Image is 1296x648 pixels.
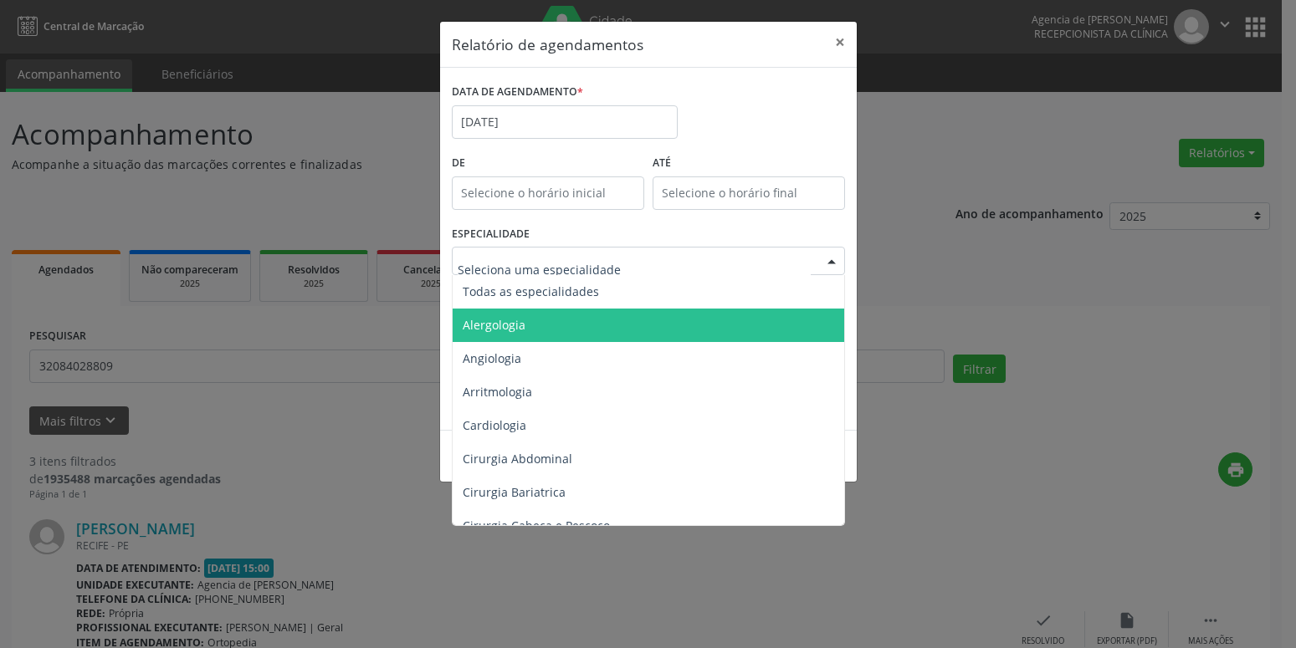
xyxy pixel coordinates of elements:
span: Arritmologia [463,384,532,400]
input: Selecione o horário inicial [452,176,644,210]
input: Selecione uma data ou intervalo [452,105,678,139]
input: Selecione o horário final [653,176,845,210]
span: Angiologia [463,350,521,366]
label: De [452,151,644,176]
label: ATÉ [653,151,845,176]
label: DATA DE AGENDAMENTO [452,79,583,105]
button: Close [823,22,857,63]
span: Alergologia [463,317,525,333]
span: Cirurgia Cabeça e Pescoço [463,518,610,533]
span: Todas as especialidades [463,283,599,299]
span: Cirurgia Abdominal [463,451,572,467]
span: Cardiologia [463,417,526,433]
h5: Relatório de agendamentos [452,33,643,55]
input: Seleciona uma especialidade [458,253,811,286]
span: Cirurgia Bariatrica [463,484,566,500]
label: ESPECIALIDADE [452,222,530,247]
